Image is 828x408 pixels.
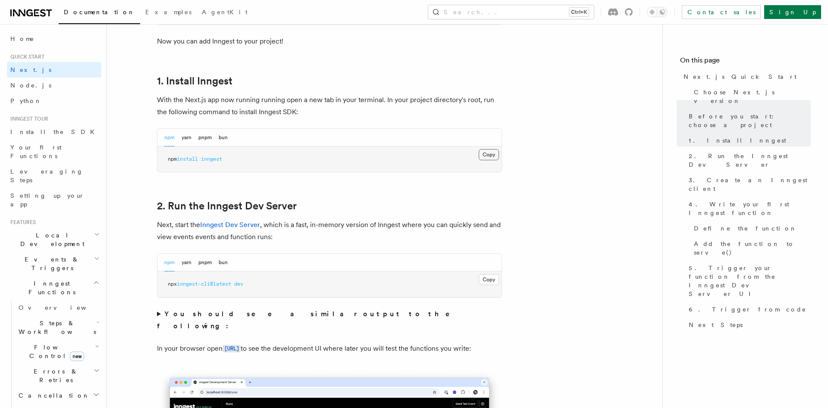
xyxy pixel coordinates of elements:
span: npm [168,156,177,162]
span: Flow Control [15,343,95,360]
span: Python [10,97,42,104]
a: Next.js Quick Start [680,69,811,84]
a: Next.js [7,62,101,78]
button: Errors & Retries [15,364,101,388]
button: bun [219,129,228,146]
a: Install the SDK [7,124,101,140]
span: Install the SDK [10,128,100,135]
a: Next Steps [685,317,811,333]
h4: On this page [680,55,811,69]
span: install [177,156,198,162]
a: Add the function to serve() [690,236,811,260]
strong: You should see a similar output to the following: [157,310,462,330]
button: Local Development [7,227,101,252]
a: Your first Functions [7,140,101,164]
span: Features [7,219,36,226]
span: Overview [19,304,107,311]
p: With the Next.js app now running running open a new tab in your terminal. In your project directo... [157,94,502,118]
button: Flow Controlnew [15,339,101,364]
button: pnpm [198,254,212,271]
a: [URL] [223,344,241,352]
a: 4. Write your first Inngest function [685,196,811,221]
span: Local Development [7,231,94,248]
a: Home [7,31,101,47]
a: 2. Run the Inngest Dev Server [685,148,811,172]
span: Cancellation [15,391,90,400]
button: Steps & Workflows [15,315,101,339]
a: 1. Install Inngest [685,133,811,148]
a: Setting up your app [7,188,101,212]
span: Next.js Quick Start [684,72,797,81]
span: Steps & Workflows [15,319,96,336]
p: Now you can add Inngest to your project! [157,35,502,47]
span: Events & Triggers [7,255,94,272]
span: Errors & Retries [15,367,94,384]
span: Quick start [7,53,44,60]
span: Leveraging Steps [10,168,83,184]
p: Next, start the , which is a fast, in-memory version of Inngest where you can quickly send and vi... [157,219,502,243]
a: Node.js [7,78,101,93]
span: 4. Write your first Inngest function [689,200,811,217]
a: Before you start: choose a project [685,109,811,133]
a: 3. Create an Inngest client [685,172,811,196]
button: Copy [479,274,499,285]
kbd: Ctrl+K [569,8,589,16]
button: Inngest Functions [7,276,101,300]
span: Choose Next.js version [694,88,811,105]
a: Choose Next.js version [690,84,811,109]
span: Inngest Functions [7,279,93,296]
button: npm [164,129,175,146]
button: Cancellation [15,388,101,403]
a: Documentation [59,3,140,24]
a: Examples [140,3,197,23]
span: inngest-cli@latest [177,281,231,287]
span: 2. Run the Inngest Dev Server [689,152,811,169]
button: yarn [182,254,191,271]
span: dev [234,281,243,287]
span: Node.js [10,82,51,89]
span: Inngest tour [7,115,48,122]
span: inngest [201,156,222,162]
span: Next.js [10,66,51,73]
a: Overview [15,300,101,315]
span: Before you start: choose a project [689,112,811,129]
span: Your first Functions [10,144,62,159]
a: 5. Trigger your function from the Inngest Dev Server UI [685,260,811,302]
a: Sign Up [764,5,821,19]
span: Add the function to serve() [694,240,811,257]
button: Search...Ctrl+K [428,5,594,19]
p: In your browser open to see the development UI where later you will test the functions you write: [157,343,502,355]
span: 6. Trigger from code [689,305,806,314]
span: npx [168,281,177,287]
span: Define the function [694,224,797,233]
button: npm [164,254,175,271]
a: 6. Trigger from code [685,302,811,317]
button: yarn [182,129,191,146]
button: bun [219,254,228,271]
span: 1. Install Inngest [689,136,786,145]
button: Events & Triggers [7,252,101,276]
a: Define the function [690,221,811,236]
a: Inngest Dev Server [200,221,260,229]
a: AgentKit [197,3,253,23]
button: Toggle dark mode [647,7,668,17]
a: Contact sales [682,5,761,19]
span: Home [10,34,34,43]
summary: You should see a similar output to the following: [157,308,502,332]
a: Leveraging Steps [7,164,101,188]
a: 2. Run the Inngest Dev Server [157,200,297,212]
button: pnpm [198,129,212,146]
span: Setting up your app [10,192,85,208]
a: Python [7,93,101,109]
span: new [70,352,84,361]
a: 1. Install Inngest [157,75,232,87]
button: Copy [479,149,499,160]
span: AgentKit [202,9,248,16]
span: Documentation [64,9,135,16]
span: Next Steps [689,321,743,329]
span: 3. Create an Inngest client [689,176,811,193]
span: 5. Trigger your function from the Inngest Dev Server UI [689,264,811,298]
span: Examples [145,9,191,16]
